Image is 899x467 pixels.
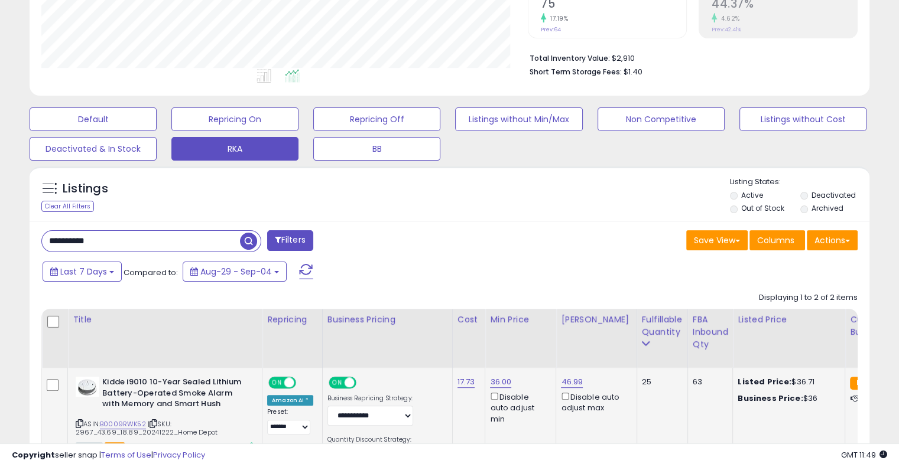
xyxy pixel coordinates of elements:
li: $2,910 [530,50,849,64]
span: OFF [354,378,373,388]
div: Displaying 1 to 2 of 2 items [759,292,858,303]
b: Business Price: [738,393,803,404]
a: 36.00 [490,376,511,388]
b: Total Inventory Value: [530,53,610,63]
small: Prev: 42.41% [712,26,741,33]
label: Active [741,190,763,200]
button: Listings without Min/Max [455,107,582,131]
small: Prev: 64 [541,26,561,33]
div: Title [73,313,257,326]
div: [PERSON_NAME] [561,313,631,326]
strong: Copyright [12,449,55,461]
button: Default [30,107,157,131]
span: 2025-09-13 11:49 GMT [841,449,887,461]
div: Disable auto adjust min [490,390,547,424]
label: Business Repricing Strategy: [327,394,413,403]
span: $1.40 [624,66,642,77]
div: FBA inbound Qty [693,313,728,351]
span: ON [270,378,284,388]
small: 4.62% [717,14,740,23]
span: | SKU: 2967_43.69_18.89_20241222_Home Depot [76,419,218,437]
button: Deactivated & In Stock [30,137,157,161]
a: 46.99 [561,376,583,388]
div: $36.71 [738,377,836,387]
b: Listed Price: [738,376,791,387]
button: BB [313,137,440,161]
span: Compared to: [124,267,178,278]
a: 17.73 [457,376,475,388]
span: Columns [757,234,794,246]
div: Preset: [267,408,313,435]
span: Aug-29 - Sep-04 [200,266,272,277]
label: Deactivated [811,190,855,200]
h5: Listings [63,181,108,197]
div: $36 [738,393,836,404]
p: Listing States: [730,177,869,188]
div: Fulfillable Quantity [642,313,683,338]
div: ASIN: [76,377,253,451]
span: All listings currently available for purchase on Amazon [76,442,103,452]
div: Amazon AI * [267,395,313,406]
label: Out of Stock [741,203,784,213]
div: 63 [693,377,724,387]
div: seller snap | | [12,450,205,461]
label: Archived [811,203,843,213]
button: Last 7 Days [43,262,122,282]
span: ON [330,378,345,388]
img: 31D4EzDTFKL._SL40_.jpg [76,377,99,397]
label: Quantity Discount Strategy: [327,436,413,444]
a: B0009RWK52 [100,419,146,429]
button: Repricing On [171,107,298,131]
span: OFF [294,378,313,388]
button: Filters [267,230,313,251]
button: Columns [749,230,805,250]
button: Save View [686,230,748,250]
div: Disable auto adjust max [561,390,627,413]
b: Kidde i9010 10-Year Sealed Lithium Battery-Operated Smoke Alarm with Memory and Smart Hush [102,377,246,413]
small: FBA [850,377,872,390]
div: Min Price [490,313,551,326]
div: Listed Price [738,313,840,326]
div: Business Pricing [327,313,447,326]
button: Non Competitive [598,107,725,131]
div: Clear All Filters [41,201,94,212]
small: 17.19% [546,14,568,23]
button: RKA [171,137,298,161]
div: Repricing [267,313,317,326]
b: Short Term Storage Fees: [530,67,622,77]
button: Aug-29 - Sep-04 [183,262,287,282]
button: Actions [807,230,858,250]
div: 25 [642,377,679,387]
a: Privacy Policy [153,449,205,461]
button: Listings without Cost [739,107,866,131]
a: Terms of Use [101,449,151,461]
div: Cost [457,313,481,326]
span: FBA [105,442,125,452]
button: Repricing Off [313,107,440,131]
span: Last 7 Days [60,266,107,277]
